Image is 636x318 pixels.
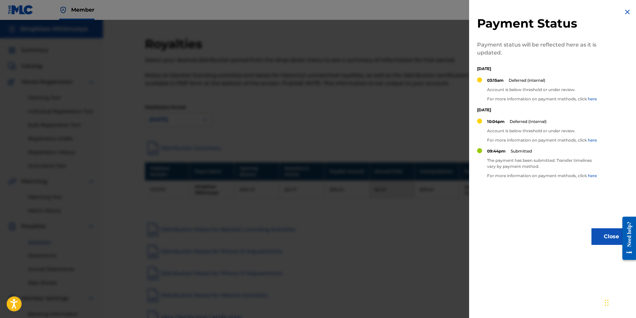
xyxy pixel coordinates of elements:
[487,158,600,169] p: The payment has been submitted. Transfer timelines vary by payment method.
[588,138,597,143] a: here
[59,6,67,14] img: Top Rightsholder
[477,66,600,72] p: [DATE]
[591,228,631,245] button: Close
[487,96,597,102] p: For more information on payment methods, click
[511,148,532,154] p: Submitted
[487,119,505,125] p: 10:04pm
[487,128,597,134] p: Account is below threshold or under review.
[477,16,600,31] h2: Payment Status
[8,5,34,15] img: MLC Logo
[487,87,597,93] p: Account is below threshold or under review.
[71,6,94,14] span: Member
[588,96,597,101] a: here
[477,41,600,57] p: Payment status will be reflected here as it is updated.
[605,293,609,313] div: Drag
[510,119,547,125] p: Deferred (Internal)
[509,77,545,83] p: Deferred (internal)
[487,148,506,154] p: 09:44pm
[617,211,636,265] iframe: Resource Center
[603,286,636,318] iframe: Chat Widget
[487,173,600,179] p: For more information on payment methods, click
[588,173,597,178] a: here
[477,107,600,113] p: [DATE]
[487,77,504,83] p: 03:15am
[487,137,597,143] p: For more information on payment methods, click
